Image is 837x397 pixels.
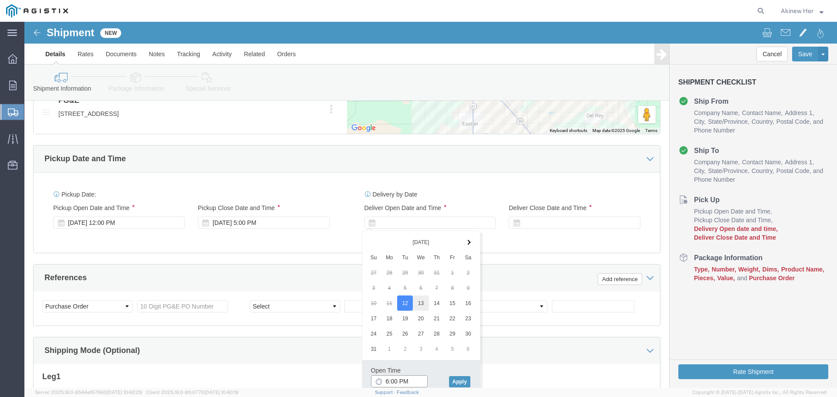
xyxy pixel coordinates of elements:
[6,4,68,17] img: logo
[397,390,419,395] a: Feedback
[146,390,238,395] span: Client: 2025.16.0-8fc0770
[780,6,825,16] button: Akinew Her
[692,389,827,396] span: Copyright © [DATE]-[DATE] Agistix Inc., All Rights Reserved
[35,390,142,395] span: Server: 2025.16.0-9544af67660
[375,390,397,395] a: Support
[107,390,142,395] span: [DATE] 10:42:29
[204,390,238,395] span: [DATE] 10:40:19
[781,6,813,16] span: Akinew Her
[24,22,837,388] iframe: FS Legacy Container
